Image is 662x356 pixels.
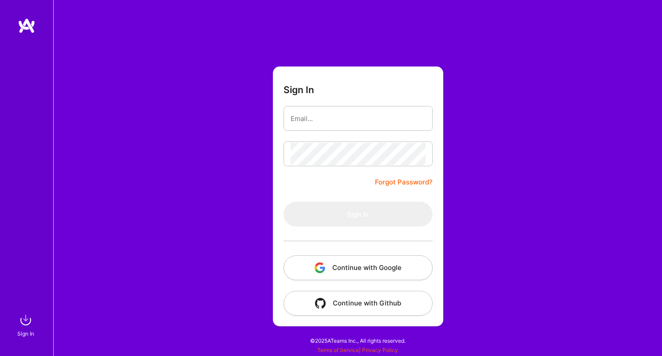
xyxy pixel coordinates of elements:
[17,329,34,338] div: Sign In
[17,311,35,329] img: sign in
[317,347,398,353] span: |
[315,262,325,273] img: icon
[291,107,426,130] input: Email...
[18,18,35,34] img: logo
[284,84,314,95] h3: Sign In
[317,347,359,353] a: Terms of Service
[284,291,433,316] button: Continue with Github
[284,202,433,227] button: Sign In
[375,177,433,188] a: Forgot Password?
[19,311,35,338] a: sign inSign In
[284,255,433,280] button: Continue with Google
[315,298,326,309] img: icon
[362,347,398,353] a: Privacy Policy
[53,329,662,352] div: © 2025 ATeams Inc., All rights reserved.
